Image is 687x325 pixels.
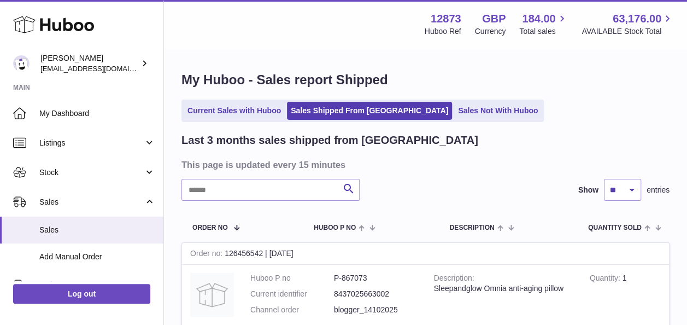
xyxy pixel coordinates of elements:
dd: 8437025663002 [334,289,418,299]
span: 63,176.00 [613,11,661,26]
img: tikhon.oleinikov@sleepandglow.com [13,55,30,72]
dt: Huboo P no [250,273,334,283]
a: 63,176.00 AVAILABLE Stock Total [582,11,674,37]
dd: blogger_14102025 [334,305,418,315]
span: Stock [39,167,144,178]
h3: This page is updated every 15 minutes [181,159,667,171]
span: Quantity Sold [588,224,642,231]
dt: Current identifier [250,289,334,299]
dt: Channel order [250,305,334,315]
a: Sales Not With Huboo [454,102,542,120]
div: [PERSON_NAME] [40,53,139,74]
strong: Description [434,274,474,285]
a: Current Sales with Huboo [184,102,285,120]
span: [EMAIL_ADDRESS][DOMAIN_NAME] [40,64,161,73]
h1: My Huboo - Sales report Shipped [181,71,670,89]
h2: Last 3 months sales shipped from [GEOGRAPHIC_DATA] [181,133,478,148]
span: entries [647,185,670,195]
span: Listings [39,138,144,148]
a: 184.00 Total sales [519,11,568,37]
span: Huboo P no [314,224,356,231]
span: Sales [39,225,155,235]
span: Add Manual Order [39,252,155,262]
label: Show [578,185,598,195]
span: Total sales [519,26,568,37]
div: Sleepandglow Omnia anti-aging pillow [434,283,573,294]
a: Sales Shipped From [GEOGRAPHIC_DATA] [287,102,452,120]
span: Description [449,224,494,231]
strong: GBP [482,11,506,26]
span: Orders [39,280,144,290]
strong: Order no [190,249,225,260]
div: 126456542 | [DATE] [182,243,669,265]
a: Log out [13,284,150,304]
span: AVAILABLE Stock Total [582,26,674,37]
img: no-photo.jpg [190,273,234,317]
div: Currency [475,26,506,37]
strong: Quantity [590,274,623,285]
span: 184.00 [522,11,555,26]
div: Huboo Ref [425,26,461,37]
span: My Dashboard [39,108,155,119]
span: Sales [39,197,144,207]
dd: P-867073 [334,273,418,283]
strong: 12873 [431,11,461,26]
span: Order No [192,224,228,231]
